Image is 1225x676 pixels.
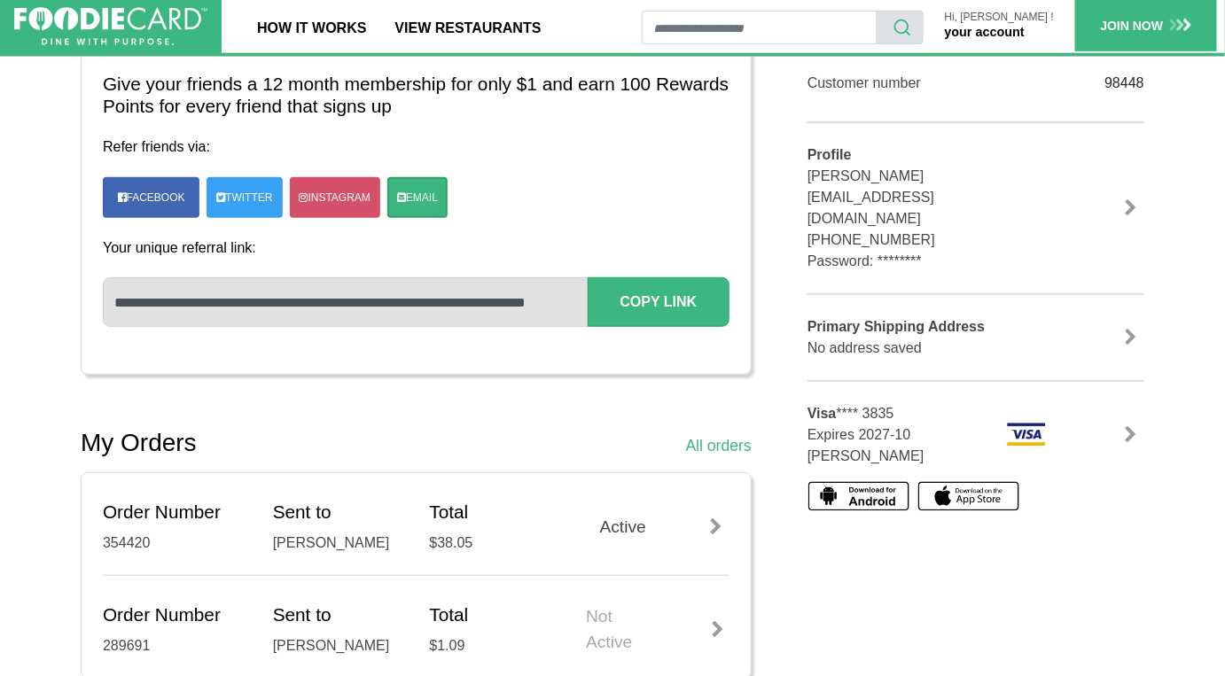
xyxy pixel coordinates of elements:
[207,177,282,218] a: Twitter
[1073,66,1144,100] div: 98448
[586,604,730,656] div: Not Active
[273,604,403,626] h5: Sent to
[103,501,246,524] h5: Order Number
[794,403,994,467] div: **** 3835 Expires 2027-10 [PERSON_NAME]
[103,604,246,626] h5: Order Number
[103,532,246,554] div: 354420
[945,12,1054,23] p: Hi, [PERSON_NAME] !
[808,73,1047,94] div: Customer number
[273,635,403,657] div: [PERSON_NAME]
[14,7,207,46] img: FoodieCard; Eat, Drink, Save, Donate
[430,635,560,657] div: $1.09
[273,532,403,554] div: [PERSON_NAME]
[808,406,837,421] b: Visa
[103,635,246,657] div: 289691
[406,190,438,206] span: Email
[273,501,403,524] h5: Sent to
[127,191,185,204] span: Facebook
[430,604,560,626] h5: Total
[1007,423,1047,447] img: visa.png
[225,190,272,206] span: Twitter
[103,74,730,118] h3: Give your friends a 12 month membership for only $1 and earn 100 Rewards Points for every friend ...
[387,177,448,218] a: Email
[290,177,380,218] a: Instagram
[808,340,922,355] span: No address saved
[808,147,852,162] b: Profile
[586,515,730,540] div: Active
[808,319,985,334] b: Primary Shipping Address
[808,144,1047,272] div: [PERSON_NAME] [EMAIL_ADDRESS][DOMAIN_NAME] [PHONE_NUMBER] Password: ********
[945,25,1025,39] a: your account
[642,11,877,44] input: restaurant search
[430,532,560,554] div: $38.05
[588,277,730,327] button: Copy Link
[430,501,560,524] h5: Total
[877,11,924,44] button: search
[103,138,730,155] h4: Refer friends via:
[81,428,197,458] h2: My Orders
[103,239,730,256] h4: Your unique referral link:
[308,190,371,206] span: Instagram
[686,434,752,457] a: All orders
[103,473,730,576] a: Order Number 354420 Sent to [PERSON_NAME] Total $38.05 Active
[110,182,193,214] a: Facebook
